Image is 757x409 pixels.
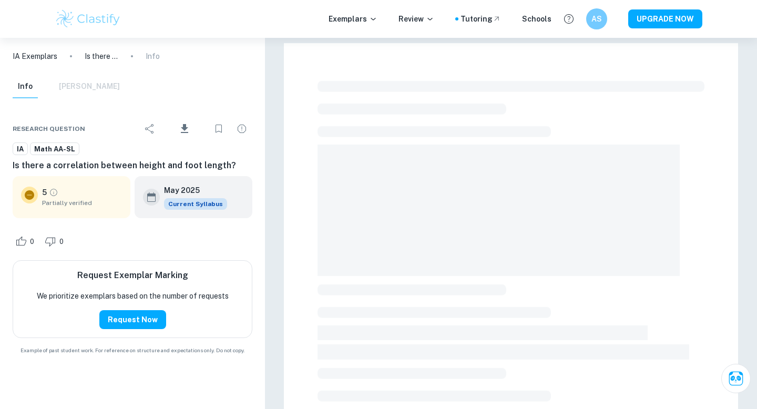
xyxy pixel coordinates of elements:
[560,10,578,28] button: Help and Feedback
[721,364,751,393] button: Ask Clai
[42,198,122,208] span: Partially verified
[13,75,38,98] button: Info
[13,346,252,354] span: Example of past student work. For reference on structure and expectations only. Do not copy.
[586,8,607,29] button: AS
[77,269,188,282] h6: Request Exemplar Marking
[42,187,47,198] p: 5
[24,237,40,247] span: 0
[398,13,434,25] p: Review
[329,13,377,25] p: Exemplars
[139,118,160,139] div: Share
[55,8,121,29] img: Clastify logo
[30,142,79,156] a: Math AA-SL
[13,159,252,172] h6: Is there a correlation between height and foot length?
[49,188,58,197] a: Grade partially verified
[30,144,79,155] span: Math AA-SL
[37,290,229,302] p: We prioritize exemplars based on the number of requests
[522,13,551,25] a: Schools
[231,118,252,139] div: Report issue
[208,118,229,139] div: Bookmark
[13,124,85,134] span: Research question
[85,50,118,62] p: Is there a correlation between height and foot length?
[99,310,166,329] button: Request Now
[164,198,227,210] div: This exemplar is based on the current syllabus. Feel free to refer to it for inspiration/ideas wh...
[146,50,160,62] p: Info
[13,50,57,62] a: IA Exemplars
[42,233,69,250] div: Dislike
[591,13,603,25] h6: AS
[162,115,206,142] div: Download
[13,144,27,155] span: IA
[54,237,69,247] span: 0
[628,9,702,28] button: UPGRADE NOW
[461,13,501,25] a: Tutoring
[13,142,28,156] a: IA
[164,198,227,210] span: Current Syllabus
[13,233,40,250] div: Like
[164,185,219,196] h6: May 2025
